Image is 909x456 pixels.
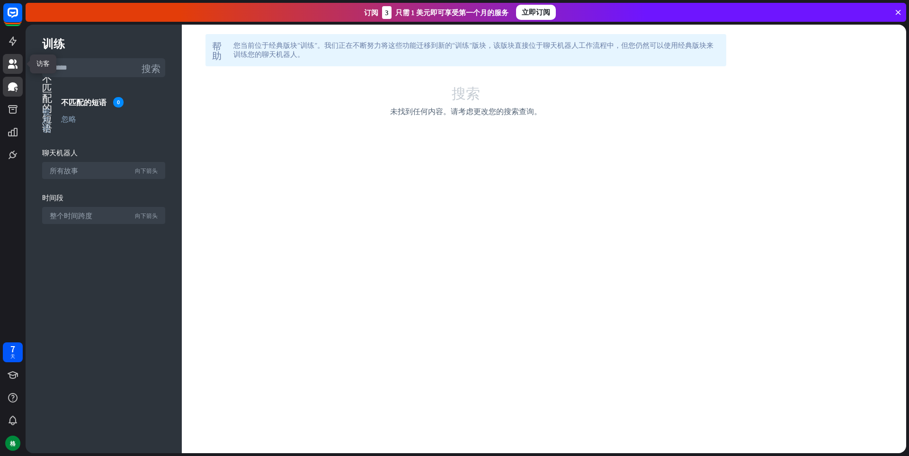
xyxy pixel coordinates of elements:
[42,193,63,202] font: 时间段
[10,440,16,447] font: 格
[42,72,52,132] font: 不匹配的短语
[390,107,542,116] font: 未找到任何内容。请考虑更改您的搜索查询。
[364,8,378,17] font: 订阅
[135,168,158,173] font: 向下箭头
[3,342,23,362] a: 7 天
[395,8,508,17] font: 只需 1 美元即可享受第一个月的服务
[135,213,158,218] font: 向下箭头
[8,4,36,32] button: 打开 LiveChat 聊天小部件
[50,211,92,220] font: 整个时间跨度
[50,166,78,175] font: 所有故事
[42,36,65,51] font: 训练
[42,107,51,132] font: 被忽视
[10,343,15,355] font: 7
[522,8,550,17] font: 立即订阅
[233,41,713,59] font: 您当前位于经典版块“训练”。我们正在不断努力将这些功能迁移到新的“训练”版块，该版块直接位于聊天机器人工作流程中，但您仍然可以使用经典版块来训练您的聊天机器人。
[61,114,76,124] font: 忽略
[61,98,107,107] font: 不匹配的短语
[42,148,78,157] font: 聊天机器人
[212,41,222,60] font: 帮助
[10,353,15,359] font: 天
[385,8,389,17] font: 3
[452,85,480,99] font: 搜索
[117,98,120,106] font: 0
[142,63,160,72] font: 搜索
